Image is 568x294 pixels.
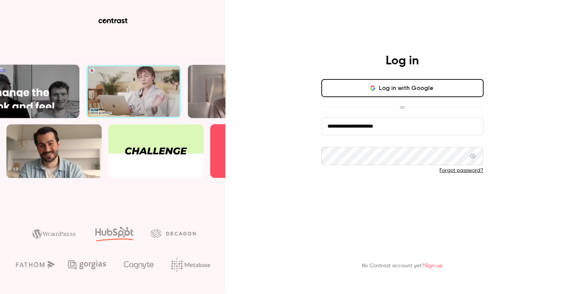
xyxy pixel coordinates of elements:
button: Log in [321,186,484,204]
h4: Log in [386,53,419,69]
img: decagon [151,229,196,238]
a: Forgot password? [440,168,484,173]
span: or [396,103,409,111]
a: Sign up [425,263,443,268]
button: Log in with Google [321,79,484,97]
p: No Contrast account yet? [362,262,443,270]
